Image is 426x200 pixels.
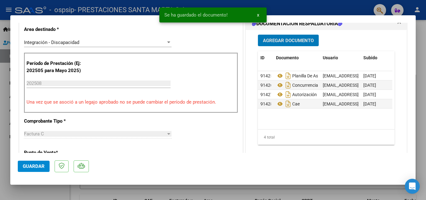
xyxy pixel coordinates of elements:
div: Open Intercom Messenger [405,179,420,194]
datatable-header-cell: Subido [361,51,392,65]
span: [DATE] [363,73,376,78]
span: Guardar [23,163,45,169]
span: Autorización 2025 [276,92,328,97]
datatable-header-cell: ID [258,51,274,65]
p: Comprobante Tipo * [24,118,88,125]
span: 91427 [260,92,273,97]
button: Guardar [18,161,50,172]
span: Agregar Documento [263,38,314,43]
button: x [252,9,264,21]
i: Descargar documento [284,80,292,90]
span: ID [260,55,264,60]
h1: DOCUMENTACIÓN RESPALDATORIA [252,20,342,27]
span: Subido [363,55,377,60]
p: Punto de Venta [24,149,88,156]
span: Concurrencia [276,83,318,88]
span: Planilla De Asistencia 08/2025 [276,73,351,78]
p: Una vez que se asoció a un legajo aprobado no se puede cambiar el período de prestación. [27,99,235,106]
span: Integración - Discapacidad [24,40,79,45]
datatable-header-cell: Usuario [320,51,361,65]
button: Agregar Documento [258,35,319,46]
span: Se ha guardado el documento! [164,12,228,18]
datatable-header-cell: Acción [392,51,423,65]
datatable-header-cell: Documento [274,51,320,65]
div: DOCUMENTACIÓN RESPALDATORIA [246,30,407,159]
span: [DATE] [363,101,376,106]
div: 4 total [258,129,395,145]
p: Area destinado * [24,26,88,33]
i: Descargar documento [284,99,292,109]
span: Documento [276,55,299,60]
p: Período de Prestación (Ej: 202505 para Mayo 2025) [27,60,89,74]
span: x [257,12,259,18]
span: [DATE] [363,92,376,97]
span: Factura C [24,131,44,137]
span: Usuario [323,55,338,60]
span: [DATE] [363,83,376,88]
span: 91428 [260,101,273,106]
i: Descargar documento [284,90,292,100]
span: Cae [276,101,300,106]
span: 91426 [260,83,273,88]
i: Descargar documento [284,71,292,81]
mat-expansion-panel-header: DOCUMENTACIÓN RESPALDATORIA [246,17,407,30]
span: 91425 [260,73,273,78]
